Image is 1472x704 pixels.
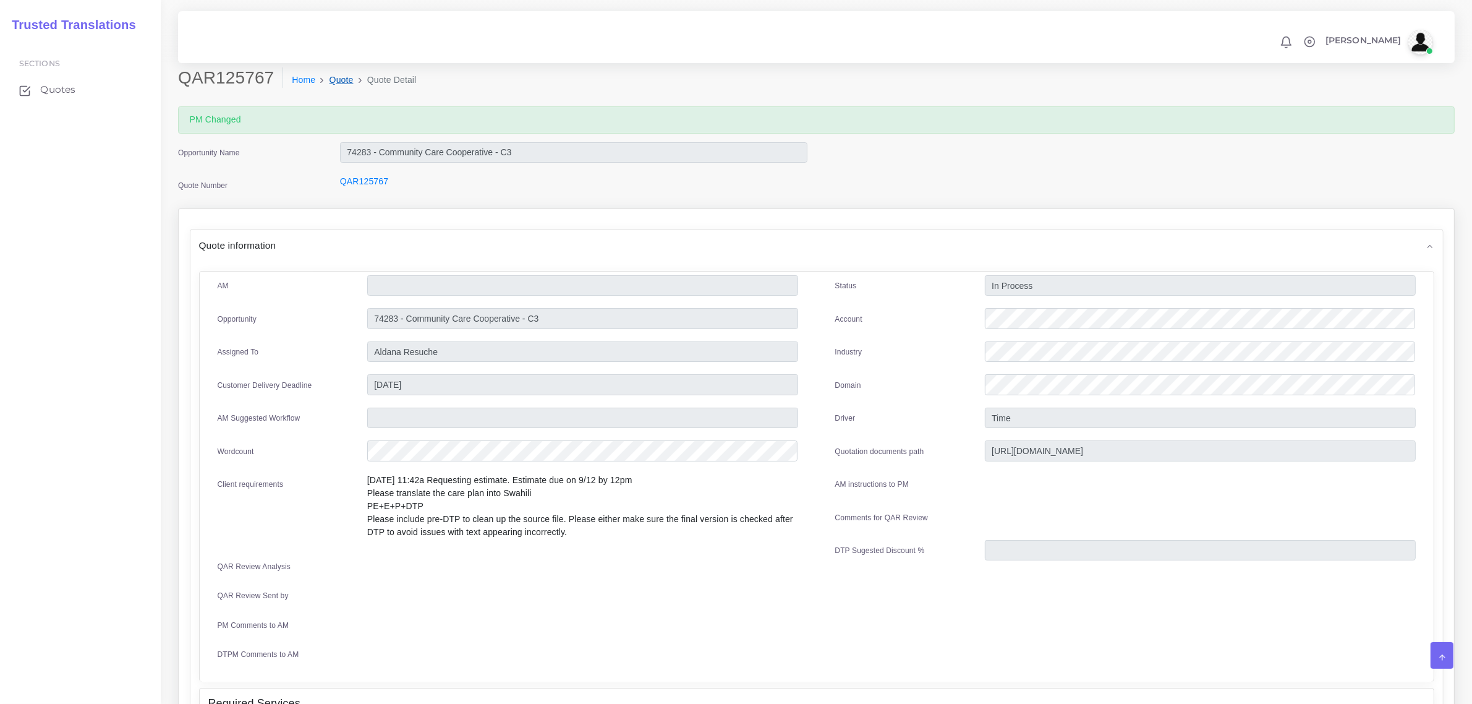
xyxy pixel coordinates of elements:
[292,74,315,87] a: Home
[218,280,229,291] label: AM
[190,230,1443,261] div: Quote information
[330,74,354,87] a: Quote
[199,238,276,252] span: Quote information
[178,106,1455,134] div: PM Changed
[835,380,861,391] label: Domain
[1408,30,1433,54] img: avatar
[218,446,254,457] label: Wordcount
[340,176,388,186] a: QAR125767
[218,620,289,631] label: PM Comments to AM
[218,413,300,424] label: AM Suggested Workflow
[835,479,909,490] label: AM instructions to PM
[178,180,228,191] label: Quote Number
[367,474,798,539] p: [DATE] 11:42a Requesting estimate. Estimate due on 9/12 by 12pm Please translate the care plan in...
[218,590,289,601] label: QAR Review Sent by
[354,74,417,87] li: Quote Detail
[835,545,925,556] label: DTP Sugested Discount %
[1325,36,1402,45] span: [PERSON_NAME]
[218,314,257,325] label: Opportunity
[218,649,299,660] label: DTPM Comments to AM
[40,83,75,97] span: Quotes
[3,15,136,35] a: Trusted Translations
[218,380,312,391] label: Customer Delivery Deadline
[218,346,259,358] label: Assigned To
[19,59,60,68] span: Sections
[218,561,291,572] label: QAR Review Analysis
[9,77,151,103] a: Quotes
[835,280,857,291] label: Status
[835,314,862,325] label: Account
[218,479,284,490] label: Client requirements
[835,446,924,457] label: Quotation documents path
[835,512,928,523] label: Comments for QAR Review
[835,346,862,358] label: Industry
[1319,30,1437,54] a: [PERSON_NAME]avatar
[367,341,798,363] input: pm
[178,147,240,158] label: Opportunity Name
[178,67,283,88] h2: QAR125767
[3,17,136,32] h2: Trusted Translations
[835,413,856,424] label: Driver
